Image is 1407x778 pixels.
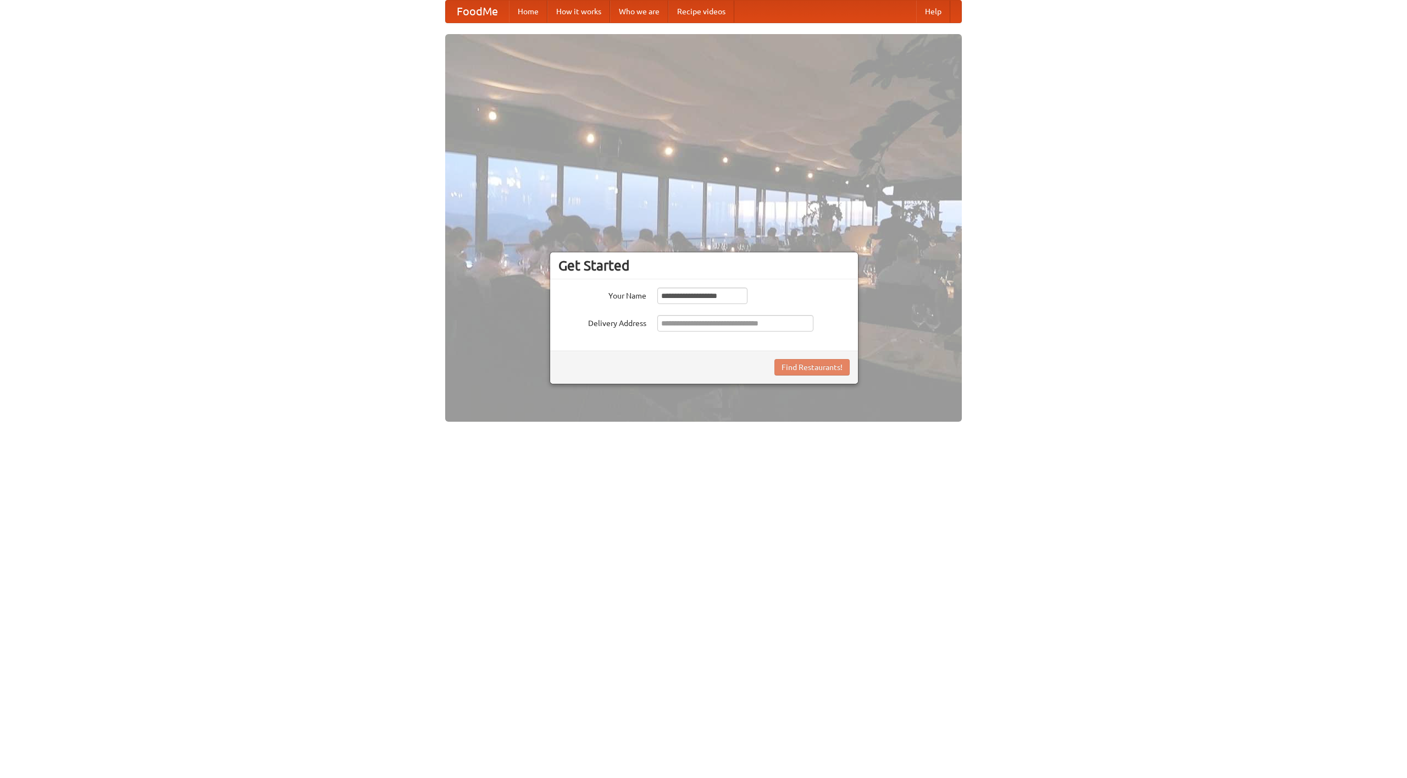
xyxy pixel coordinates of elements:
label: Delivery Address [558,315,646,329]
label: Your Name [558,288,646,301]
a: Help [916,1,950,23]
a: Recipe videos [668,1,734,23]
button: Find Restaurants! [774,359,850,376]
h3: Get Started [558,257,850,274]
a: How it works [547,1,610,23]
a: Who we are [610,1,668,23]
a: FoodMe [446,1,509,23]
a: Home [509,1,547,23]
